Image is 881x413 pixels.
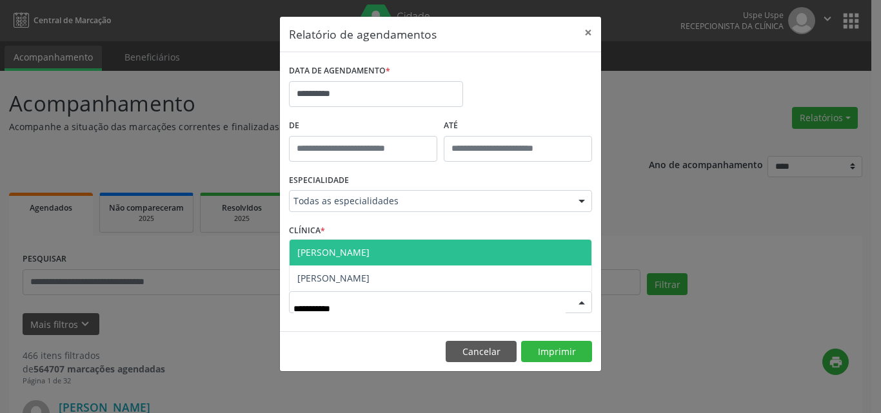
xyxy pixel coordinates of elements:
[289,61,390,81] label: DATA DE AGENDAMENTO
[289,221,325,241] label: CLÍNICA
[289,171,349,191] label: ESPECIALIDADE
[293,195,566,207] span: Todas as especialidades
[575,17,601,48] button: Close
[521,341,592,363] button: Imprimir
[289,116,437,136] label: De
[297,246,370,258] span: [PERSON_NAME]
[289,26,437,43] h5: Relatório de agendamentos
[444,116,592,136] label: ATÉ
[297,272,370,284] span: [PERSON_NAME]
[446,341,517,363] button: Cancelar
